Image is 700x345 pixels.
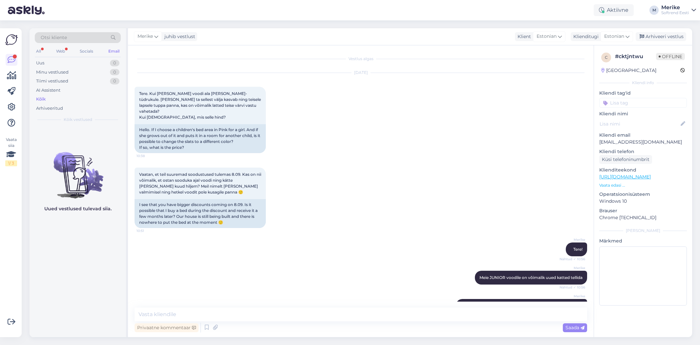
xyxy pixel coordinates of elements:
[137,228,161,233] span: 10:51
[41,34,67,41] span: Otsi kliente
[599,174,651,180] a: [URL][DOMAIN_NAME]
[36,96,46,103] div: Kõik
[560,257,585,262] span: Nähtud ✓ 10:56
[599,228,687,234] div: [PERSON_NAME]
[5,34,18,46] img: Askly Logo
[565,325,584,331] span: Saada
[599,191,687,198] p: Operatsioonisüsteem
[35,47,42,56] div: All
[605,55,608,60] span: c
[599,110,687,117] p: Kliendi nimi
[139,172,262,195] span: Vaatan, et teil suuremad soodustused tulemas 8.09. Kas on nii võimalik, et ostan sooduka ajal voo...
[599,139,687,146] p: [EMAIL_ADDRESS][DOMAIN_NAME]
[649,6,659,15] div: M
[64,117,92,123] span: Kõik vestlused
[44,205,112,212] p: Uued vestlused tulevad siia.
[599,98,687,108] input: Lisa tag
[599,148,687,155] p: Kliendi telefon
[135,199,266,228] div: I see that you have bigger discounts coming on 8.09. Is it possible that I buy a bed during the d...
[599,80,687,86] div: Kliendi info
[601,67,656,74] div: [GEOGRAPHIC_DATA]
[636,32,686,41] div: Arhiveeri vestlus
[599,198,687,205] p: Windows 10
[599,182,687,188] p: Vaata edasi ...
[594,4,634,16] div: Aktiivne
[135,70,587,76] div: [DATE]
[162,33,195,40] div: juhib vestlust
[604,33,624,40] span: Estonian
[561,237,585,242] span: Merike
[135,124,266,153] div: Hello. If I choose a children's bed area in Pink for a girl. And if she grows out of it and puts ...
[110,69,119,76] div: 0
[600,120,679,127] input: Lisa nimi
[599,207,687,214] p: Brauser
[36,87,60,94] div: AI Assistent
[561,294,585,299] span: Merike
[138,33,153,40] span: Merike
[515,33,531,40] div: Klient
[78,47,95,56] div: Socials
[561,265,585,270] span: Merike
[599,214,687,221] p: Chrome [TECHNICAL_ID]
[599,90,687,97] p: Kliendi tag'id
[560,285,585,290] span: Nähtud ✓ 10:56
[110,78,119,84] div: 0
[615,53,656,60] div: # cktjntwu
[5,137,17,166] div: Vaata siia
[537,33,557,40] span: Estonian
[656,53,685,60] span: Offline
[107,47,121,56] div: Email
[30,140,126,199] img: No chats
[137,153,161,158] span: 10:38
[661,10,689,15] div: Softrend Eesti
[139,91,262,120] span: Tere. Kui [PERSON_NAME] voodi ala [PERSON_NAME]- tüdrukule. [PERSON_NAME] ta sellest välja kasvab...
[661,5,696,15] a: MerikeSoftrend Eesti
[55,47,66,56] div: Web
[571,33,599,40] div: Klienditugi
[573,247,583,252] span: Tere!
[599,132,687,139] p: Kliendi email
[135,323,199,332] div: Privaatne kommentaar
[36,60,44,66] div: Uus
[5,160,17,166] div: 1 / 3
[599,167,687,173] p: Klienditeekond
[36,78,68,84] div: Tiimi vestlused
[135,56,587,62] div: Vestlus algas
[110,60,119,66] div: 0
[661,5,689,10] div: Merike
[479,275,583,280] span: Meie JUNIOR voodile on võimalik uued katted tellida
[599,238,687,244] p: Märkmed
[599,155,652,164] div: Küsi telefoninumbrit
[36,69,69,76] div: Minu vestlused
[36,105,63,112] div: Arhiveeritud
